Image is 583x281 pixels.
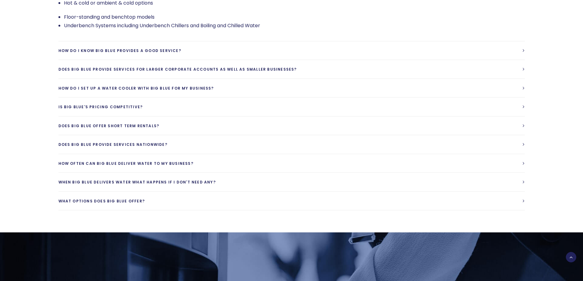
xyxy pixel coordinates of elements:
[543,241,574,272] iframe: Chatbot
[58,198,145,204] span: What options does Big Blue Offer?
[58,86,214,91] span: How do I set up a water cooler with Big Blue for my business?
[58,67,297,72] span: Does Big Blue provide services for larger corporate accounts as well as smaller businesses?
[58,192,525,210] a: What options does Big Blue Offer?
[58,154,525,173] a: How often can Big Blue deliver water to my business?
[58,41,525,60] a: How do I know Big Blue provides a good service?
[58,98,525,116] a: Is Big Blue's Pricing competitive?
[58,142,167,147] span: Does Big Blue provide services Nationwide?
[58,116,525,135] a: Does Big Blue offer short term rentals?
[64,13,525,21] p: Floor-standing and benchtop models
[58,79,525,98] a: How do I set up a water cooler with Big Blue for my business?
[58,104,143,109] span: Is Big Blue's Pricing competitive?
[58,48,181,53] span: How do I know Big Blue provides a good service?
[58,179,216,185] span: When Big Blue delivers water what happens if I don't need any?
[64,21,525,30] li: Underbench Systems including Underbench Chillers and Boiling and Chilled Water
[58,123,159,128] span: Does Big Blue offer short term rentals?
[58,161,193,166] span: How often can Big Blue deliver water to my business?
[58,135,525,154] a: Does Big Blue provide services Nationwide?
[58,60,525,79] a: Does Big Blue provide services for larger corporate accounts as well as smaller businesses?
[58,173,525,191] a: When Big Blue delivers water what happens if I don't need any?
